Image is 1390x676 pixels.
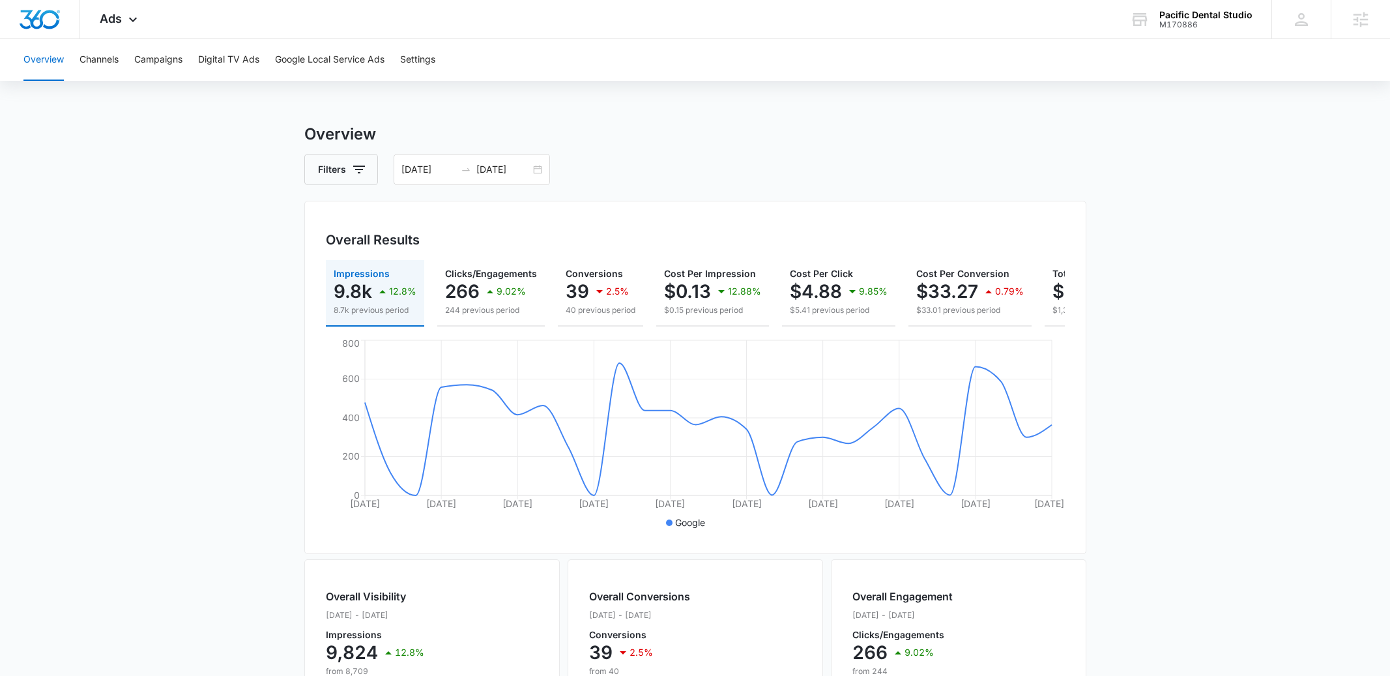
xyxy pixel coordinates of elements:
p: Google [675,516,705,529]
input: Start date [401,162,456,177]
tspan: [DATE] [502,498,532,509]
h2: Overall Visibility [326,589,424,604]
p: 266 [445,281,480,302]
p: 12.88% [728,287,761,296]
p: 9.02% [905,648,934,657]
tspan: 400 [342,412,360,423]
p: Clicks/Engagements [852,630,953,639]
p: 9.85% [859,287,888,296]
span: Clicks/Engagements [445,268,537,279]
tspan: [DATE] [426,498,456,509]
button: Campaigns [134,39,182,81]
p: 8.7k previous period [334,304,416,316]
input: End date [476,162,530,177]
p: [DATE] - [DATE] [852,610,953,621]
p: Conversions [589,630,690,639]
p: $0.13 [664,281,711,302]
p: 9.8k [334,281,372,302]
div: account id [1159,20,1252,29]
tspan: 800 [342,338,360,349]
p: 266 [852,642,888,663]
tspan: [DATE] [731,498,761,509]
tspan: [DATE] [655,498,685,509]
p: $33.27 [916,281,978,302]
span: Impressions [334,268,390,279]
span: Total Spend [1052,268,1106,279]
tspan: [DATE] [960,498,990,509]
span: to [461,164,471,175]
span: Cost Per Conversion [916,268,1009,279]
p: $33.01 previous period [916,304,1024,316]
p: $1,297.50 [1052,281,1137,302]
p: 2.5% [630,648,653,657]
button: Filters [304,154,378,185]
tspan: [DATE] [1034,498,1064,509]
h3: Overview [304,123,1086,146]
p: $4.88 [790,281,842,302]
p: 12.8% [395,648,424,657]
tspan: 0 [354,490,360,501]
h3: Overall Results [326,230,420,250]
p: 40 previous period [566,304,635,316]
tspan: [DATE] [350,498,380,509]
button: Digital TV Ads [198,39,259,81]
h2: Overall Engagement [852,589,953,604]
p: $0.15 previous period [664,304,761,316]
p: 12.8% [389,287,416,296]
span: Conversions [566,268,623,279]
h2: Overall Conversions [589,589,690,604]
p: 39 [566,281,589,302]
p: [DATE] - [DATE] [326,610,424,621]
span: swap-right [461,164,471,175]
p: 9.02% [497,287,526,296]
p: $5.41 previous period [790,304,888,316]
p: 2.5% [606,287,629,296]
button: Overview [23,39,64,81]
p: 39 [589,642,613,663]
button: Settings [400,39,435,81]
p: 0.79% [995,287,1024,296]
p: 9,824 [326,642,378,663]
span: Cost Per Click [790,268,853,279]
p: $1,320.20 previous period [1052,304,1181,316]
tspan: [DATE] [807,498,837,509]
tspan: 600 [342,373,360,384]
p: 244 previous period [445,304,537,316]
tspan: [DATE] [579,498,609,509]
span: Ads [100,12,122,25]
p: [DATE] - [DATE] [589,610,690,621]
button: Google Local Service Ads [275,39,384,81]
span: Cost Per Impression [664,268,756,279]
tspan: 200 [342,450,360,462]
div: account name [1159,10,1252,20]
button: Channels [80,39,119,81]
tspan: [DATE] [884,498,914,509]
p: Impressions [326,630,424,639]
